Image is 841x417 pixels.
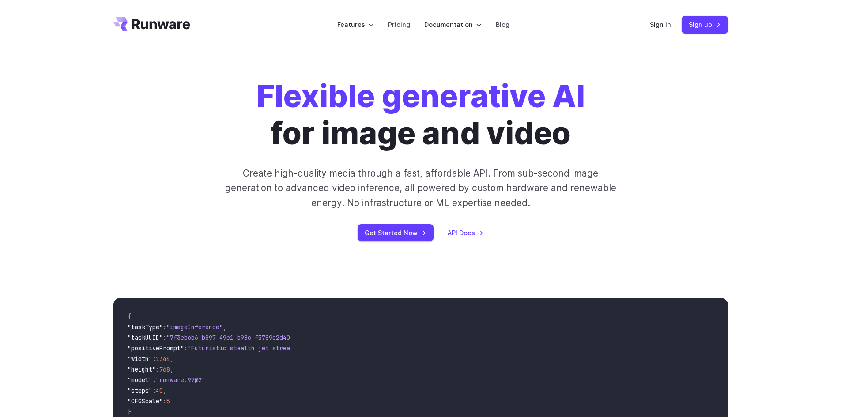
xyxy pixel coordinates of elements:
[128,334,163,342] span: "taskUUID"
[128,355,152,363] span: "width"
[424,19,482,30] label: Documentation
[163,397,166,405] span: :
[184,344,188,352] span: :
[337,19,374,30] label: Features
[152,387,156,394] span: :
[448,228,484,238] a: API Docs
[159,365,170,373] span: 768
[163,334,166,342] span: :
[496,19,509,30] a: Blog
[128,312,131,320] span: {
[163,387,166,394] span: ,
[128,397,163,405] span: "CFGScale"
[223,323,226,331] span: ,
[256,77,585,115] strong: Flexible generative AI
[166,397,170,405] span: 5
[128,323,163,331] span: "taskType"
[113,17,190,31] a: Go to /
[358,224,434,241] a: Get Started Now
[205,376,209,384] span: ,
[170,355,173,363] span: ,
[156,387,163,394] span: 40
[156,355,170,363] span: 1344
[128,376,152,384] span: "model"
[256,78,585,152] h1: for image and video
[650,19,671,30] a: Sign in
[188,344,509,352] span: "Futuristic stealth jet streaking through a neon-lit cityscape with glowing purple exhaust"
[224,166,617,210] p: Create high-quality media through a fast, affordable API. From sub-second image generation to adv...
[128,344,184,352] span: "positivePrompt"
[166,334,301,342] span: "7f3ebcb6-b897-49e1-b98c-f5789d2d40d7"
[156,376,205,384] span: "runware:97@2"
[128,365,156,373] span: "height"
[170,365,173,373] span: ,
[163,323,166,331] span: :
[152,355,156,363] span: :
[388,19,410,30] a: Pricing
[128,408,131,416] span: }
[152,376,156,384] span: :
[166,323,223,331] span: "imageInference"
[128,387,152,394] span: "steps"
[682,16,728,33] a: Sign up
[156,365,159,373] span: :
